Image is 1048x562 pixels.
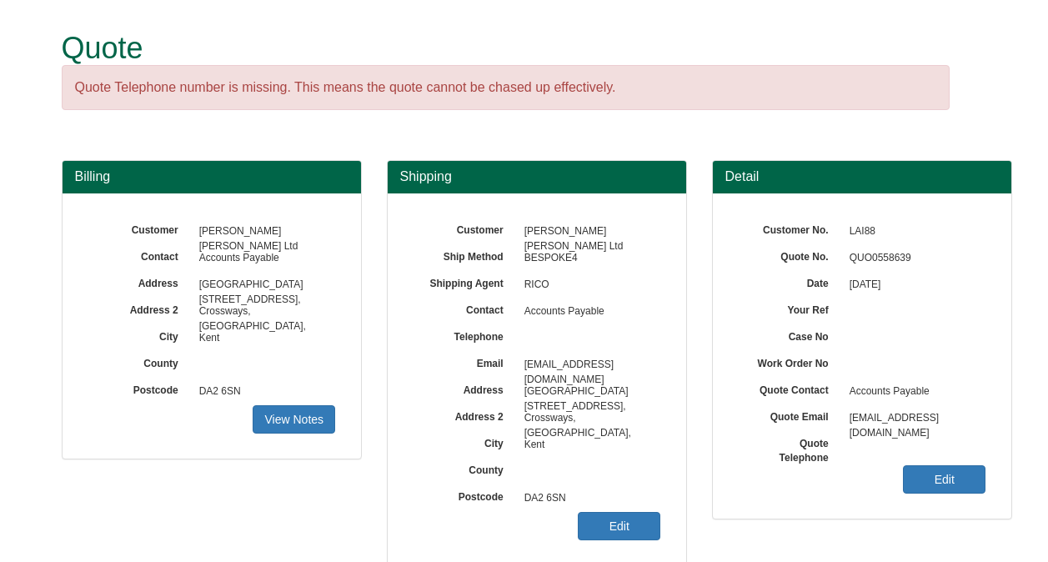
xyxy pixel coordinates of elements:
label: Work Order No [738,352,841,371]
span: Crossways, [GEOGRAPHIC_DATA], [191,299,336,325]
label: Telephone [413,325,516,344]
span: LAI88 [841,218,986,245]
span: Accounts Payable [841,379,986,405]
label: Postcode [88,379,191,398]
span: Kent [191,325,336,352]
h3: Billing [75,169,348,184]
h3: Detail [725,169,999,184]
span: [EMAIL_ADDRESS][DOMAIN_NAME] [516,352,661,379]
span: [GEOGRAPHIC_DATA][STREET_ADDRESS], [191,272,336,299]
label: County [413,459,516,478]
span: DA2 6SN [516,485,661,512]
span: [PERSON_NAME] [PERSON_NAME] Ltd [191,218,336,245]
label: Customer [413,218,516,238]
div: Quote Telephone number is missing. This means the quote cannot be chased up effectively. [62,65,950,111]
label: Case No [738,325,841,344]
label: Quote No. [738,245,841,264]
span: QUO0558639 [841,245,986,272]
a: Edit [578,512,660,540]
label: City [413,432,516,451]
label: Address [88,272,191,291]
label: Address [413,379,516,398]
span: [DATE] [841,272,986,299]
label: Quote Email [738,405,841,424]
h3: Shipping [400,169,674,184]
label: Contact [413,299,516,318]
label: Email [413,352,516,371]
span: Accounts Payable [516,299,661,325]
a: View Notes [253,405,335,434]
label: Date [738,272,841,291]
label: Quote Contact [738,379,841,398]
label: Contact [88,245,191,264]
span: Crossways, [GEOGRAPHIC_DATA], [516,405,661,432]
label: County [88,352,191,371]
label: Address 2 [88,299,191,318]
label: City [88,325,191,344]
span: BESPOKE4 [516,245,661,272]
span: [GEOGRAPHIC_DATA][STREET_ADDRESS], [516,379,661,405]
label: Quote Telephone [738,432,841,465]
label: Customer No. [738,218,841,238]
h1: Quote [62,32,950,65]
label: Address 2 [413,405,516,424]
label: Shipping Agent [413,272,516,291]
span: [PERSON_NAME] [PERSON_NAME] Ltd [516,218,661,245]
label: Your Ref [738,299,841,318]
span: DA2 6SN [191,379,336,405]
span: [EMAIL_ADDRESS][DOMAIN_NAME] [841,405,986,432]
span: RICO [516,272,661,299]
label: Customer [88,218,191,238]
span: Kent [516,432,661,459]
span: Accounts Payable [191,245,336,272]
label: Ship Method [413,245,516,264]
label: Postcode [413,485,516,504]
a: Edit [903,465,985,494]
